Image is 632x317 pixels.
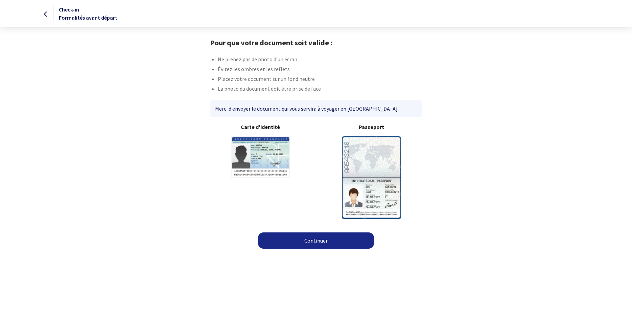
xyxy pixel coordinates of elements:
li: Évitez les ombres et les reflets [218,65,422,75]
b: Carte d'identité [210,123,311,131]
li: La photo du document doit être prise de face [218,85,422,94]
a: Continuer [258,232,374,249]
b: Passeport [322,123,422,131]
div: Merci d’envoyer le document qui vous servira à voyager en [GEOGRAPHIC_DATA]. [210,100,422,117]
span: Check-in Formalités avant départ [59,6,117,21]
li: Ne prenez pas de photo d’un écran [218,55,422,65]
img: illuPasseport.svg [342,136,401,219]
img: illuCNI.svg [231,136,290,178]
h1: Pour que votre document soit valide : [210,38,422,47]
li: Placez votre document sur un fond neutre [218,75,422,85]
